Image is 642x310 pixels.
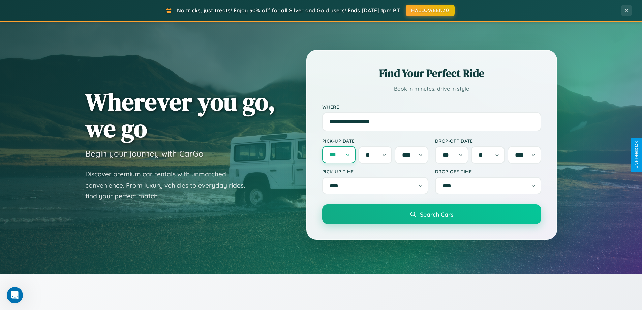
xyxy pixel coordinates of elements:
label: Where [322,104,541,110]
label: Pick-up Time [322,169,428,174]
span: Search Cars [420,210,453,218]
h1: Wherever you go, we go [85,88,275,142]
button: HALLOWEEN30 [406,5,455,16]
span: No tricks, just treats! Enjoy 30% off for all Silver and Gold users! Ends [DATE] 1pm PT. [177,7,401,14]
p: Book in minutes, drive in style [322,84,541,94]
label: Drop-off Time [435,169,541,174]
p: Discover premium car rentals with unmatched convenience. From luxury vehicles to everyday rides, ... [85,169,254,202]
label: Pick-up Date [322,138,428,144]
h2: Find Your Perfect Ride [322,66,541,81]
label: Drop-off Date [435,138,541,144]
button: Search Cars [322,204,541,224]
div: Give Feedback [634,141,639,169]
h3: Begin your journey with CarGo [85,148,204,159]
iframe: Intercom live chat [7,287,23,303]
